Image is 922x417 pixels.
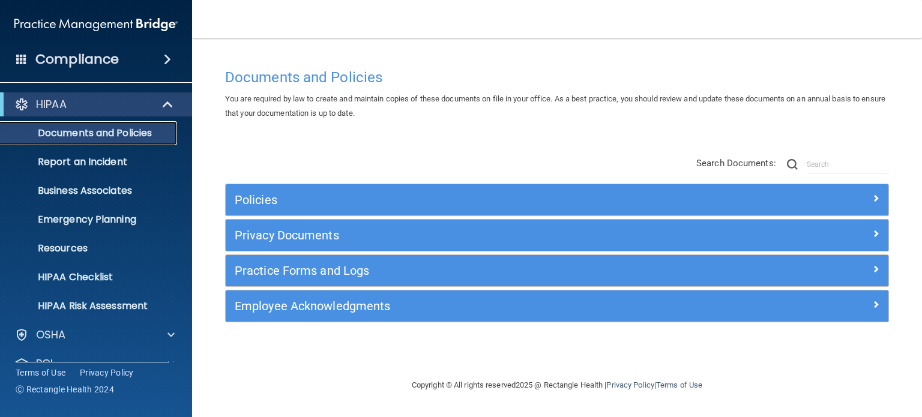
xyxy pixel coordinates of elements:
h5: Practice Forms and Logs [235,264,714,277]
h4: Compliance [35,51,119,68]
p: HIPAA Risk Assessment [8,300,172,312]
p: Documents and Policies [8,127,172,139]
p: Emergency Planning [8,214,172,226]
p: Resources [8,242,172,254]
a: Policies [235,190,879,209]
h4: Documents and Policies [225,70,889,85]
img: PMB logo [14,13,178,37]
span: You are required by law to create and maintain copies of these documents on file in your office. ... [225,94,885,118]
h5: Employee Acknowledgments [235,299,714,313]
h5: Privacy Documents [235,229,714,242]
a: PCI [14,356,175,371]
p: HIPAA [36,97,67,112]
img: ic-search.3b580494.png [787,159,798,170]
a: Privacy Documents [235,226,879,245]
p: HIPAA Checklist [8,271,172,283]
a: Terms of Use [16,367,65,379]
span: Ⓒ Rectangle Health 2024 [16,383,114,395]
a: OSHA [14,328,175,342]
input: Search [807,155,889,173]
p: OSHA [36,328,66,342]
a: HIPAA [14,97,174,112]
a: Practice Forms and Logs [235,261,879,280]
h5: Policies [235,193,714,206]
p: Business Associates [8,185,172,197]
a: Employee Acknowledgments [235,296,879,316]
a: Privacy Policy [80,367,134,379]
span: Search Documents: [696,158,776,169]
a: Privacy Policy [606,380,654,389]
p: PCI [36,356,53,371]
div: Copyright © All rights reserved 2025 @ Rectangle Health | | [338,366,776,404]
a: Terms of Use [656,380,702,389]
p: Report an Incident [8,156,172,168]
